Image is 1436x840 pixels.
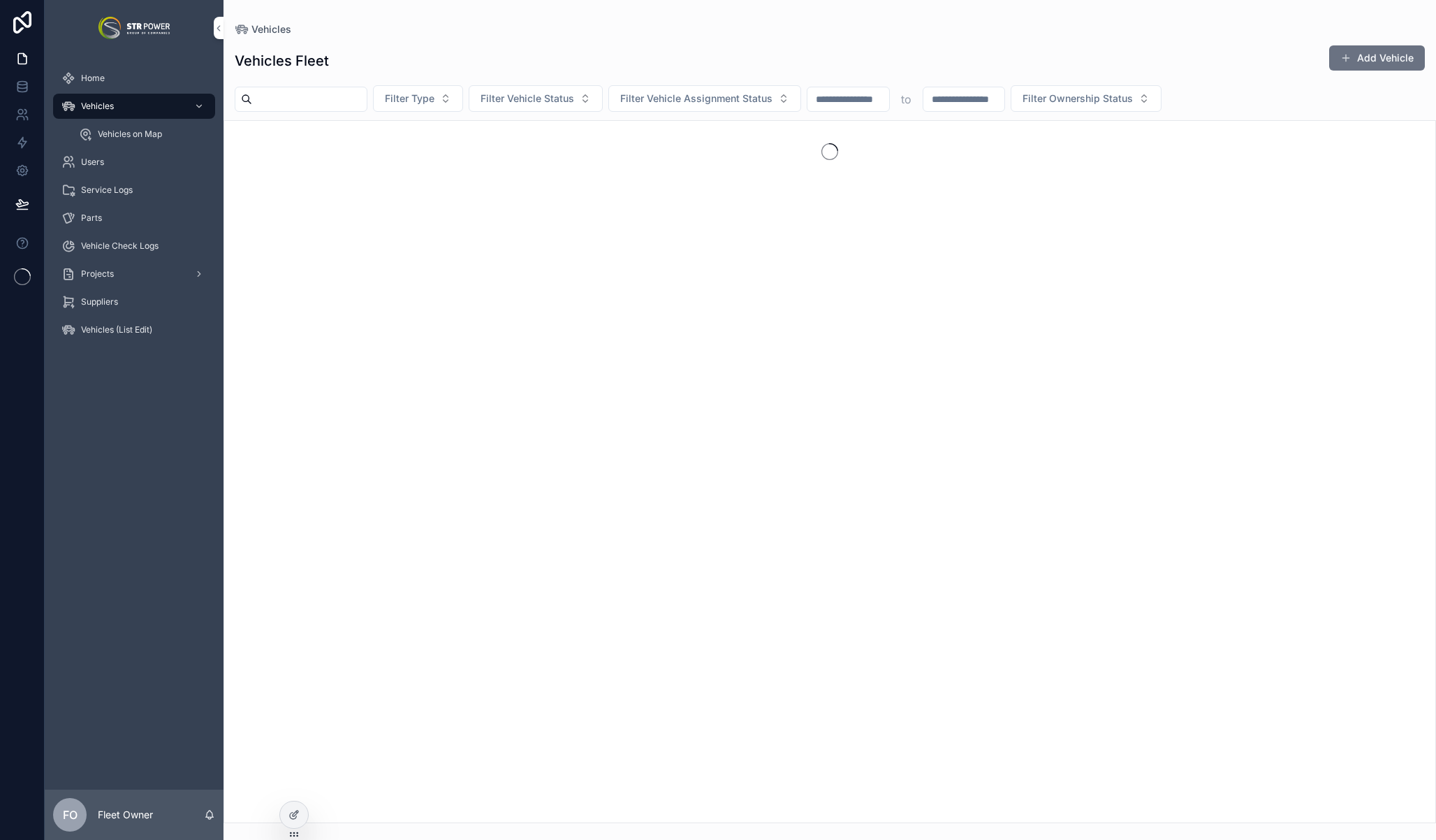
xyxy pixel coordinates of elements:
button: Select Button [608,85,801,112]
a: Vehicle Check Logs [53,233,215,259]
a: Projects [53,261,215,287]
span: Vehicle Check Logs [81,240,159,252]
a: Vehicles on Map [70,122,215,147]
span: Service Logs [81,184,133,196]
span: Vehicles (List Edit) [81,324,152,335]
a: Users [53,150,215,175]
button: Select Button [373,85,463,112]
a: Home [53,66,215,91]
a: Vehicles [53,94,215,119]
a: Parts [53,205,215,231]
span: Vehicles on Map [98,129,162,140]
span: Users [81,157,104,168]
button: Select Button [1011,85,1162,112]
span: Parts [81,212,102,224]
span: Home [81,73,105,84]
div: scrollable content [45,56,224,361]
button: Select Button [469,85,603,112]
span: Projects [81,268,114,280]
span: Suppliers [81,296,118,307]
a: Service Logs [53,178,215,203]
span: FO [63,806,78,823]
span: Vehicles [81,101,114,112]
a: Vehicles (List Edit) [53,317,215,342]
a: Suppliers [53,289,215,314]
span: Vehicles [251,22,291,36]
span: Filter Type [385,92,434,106]
h1: Vehicles Fleet [235,51,329,71]
p: Fleet Owner [98,808,153,822]
span: Filter Vehicle Assignment Status [620,92,772,106]
button: Add Vehicle [1329,45,1425,71]
a: Vehicles [235,22,291,36]
span: Filter Ownership Status [1023,92,1133,106]
p: to [901,91,911,108]
img: App logo [98,17,170,39]
span: Filter Vehicle Status [481,92,574,106]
